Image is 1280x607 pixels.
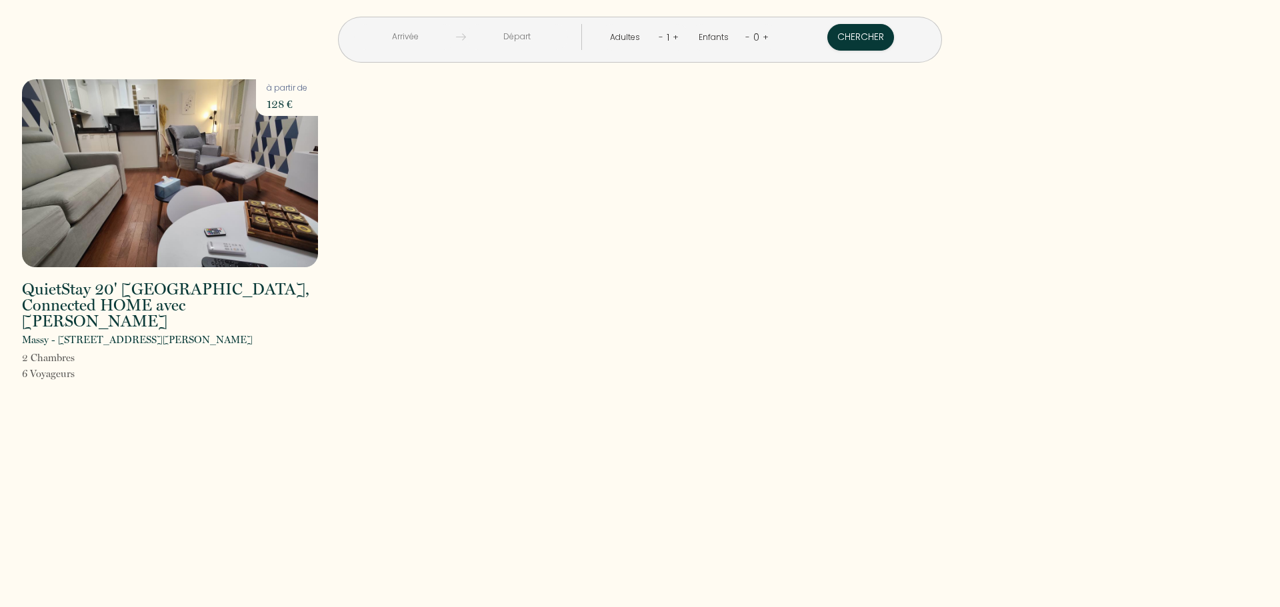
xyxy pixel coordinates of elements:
[22,366,75,382] p: 6 Voyageur
[354,24,456,50] input: Arrivée
[659,31,663,43] a: -
[750,27,763,48] div: 0
[267,95,307,113] p: 128 €
[673,31,679,43] a: +
[22,281,318,329] h2: QuietStay 20' [GEOGRAPHIC_DATA], Connected HOME avec [PERSON_NAME]
[763,31,769,43] a: +
[22,79,318,267] img: rental-image
[267,82,307,95] p: à partir de
[663,27,673,48] div: 1
[71,368,75,380] span: s
[699,31,733,44] div: Enfants
[22,350,75,366] p: 2 Chambre
[610,31,645,44] div: Adultes
[745,31,750,43] a: -
[466,24,568,50] input: Départ
[71,352,75,364] span: s
[22,332,253,348] p: Massy - [STREET_ADDRESS][PERSON_NAME]
[827,24,894,51] button: Chercher
[456,32,466,42] img: guests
